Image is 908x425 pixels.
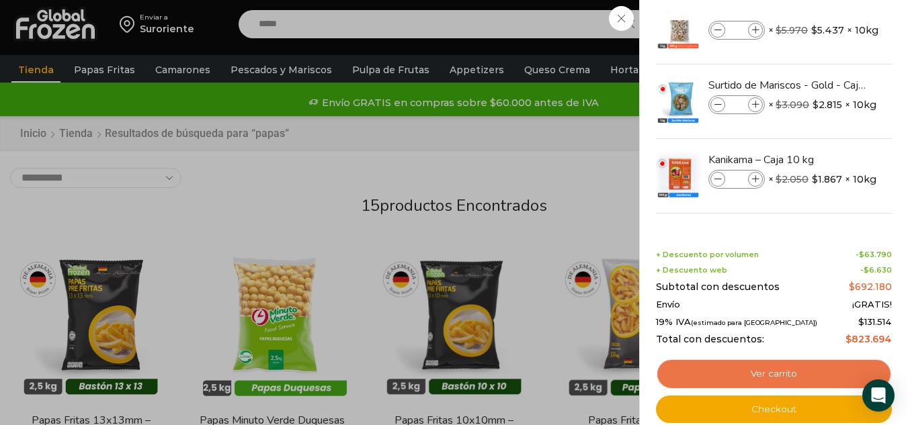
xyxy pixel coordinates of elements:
[812,173,818,186] span: $
[813,98,819,111] span: $
[708,227,868,242] a: Papas Fritas 10x10mm - Corte Bastón - Caja 10 kg
[708,78,868,93] a: Surtido de Mariscos - Gold - Caja 10 kg
[656,299,680,310] span: Envío
[813,98,842,111] bdi: 2.815
[768,170,876,189] span: × × 10kg
[656,266,727,275] span: + Descuento web
[856,250,892,259] span: -
[656,250,759,259] span: + Descuento por volumen
[859,250,864,259] span: $
[656,317,817,328] span: 19% IVA
[656,281,780,293] span: Subtotal con descuentos
[656,359,892,389] a: Ver carrito
[859,250,892,259] bdi: 63.790
[776,99,809,111] bdi: 3.090
[768,21,878,40] span: × × 10kg
[852,299,892,310] span: ¡GRATIS!
[776,24,782,36] span: $
[812,173,842,186] bdi: 1.867
[776,99,782,111] span: $
[656,334,764,345] span: Total con descuentos:
[845,333,892,345] bdi: 823.694
[656,395,892,424] a: Checkout
[727,23,747,38] input: Product quantity
[811,23,817,37] span: $
[845,333,852,345] span: $
[776,24,808,36] bdi: 5.970
[776,173,782,185] span: $
[849,281,855,293] span: $
[860,266,892,275] span: -
[858,316,892,327] span: 131.514
[864,265,869,275] span: $
[691,319,817,326] small: (estimado para [GEOGRAPHIC_DATA])
[708,152,868,167] a: Kanikama – Caja 10 kg
[862,379,895,412] div: Open Intercom Messenger
[858,316,864,327] span: $
[727,172,747,187] input: Product quantity
[727,97,747,112] input: Product quantity
[811,23,844,37] bdi: 5.437
[776,173,809,185] bdi: 2.050
[768,95,876,114] span: × × 10kg
[864,265,892,275] bdi: 6.630
[849,281,892,293] bdi: 692.180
